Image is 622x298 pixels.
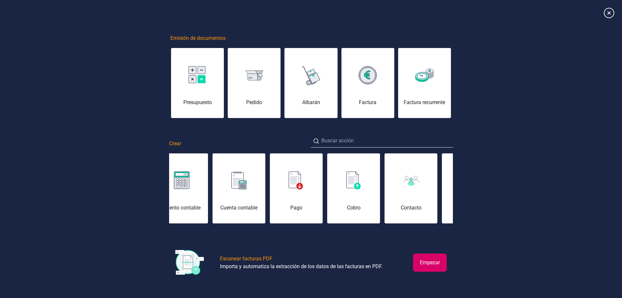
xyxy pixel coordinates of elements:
div: Contacto [385,204,437,212]
img: img-factura-recurrente.svg [415,68,433,82]
img: img-presupuesto.svg [189,66,207,85]
img: img-asiento-contable.svg [173,172,190,190]
div: Presupuesto [171,99,224,106]
img: img-cuenta-contable.svg [231,172,247,190]
div: Factura recurrente [398,99,451,106]
div: Cuenta contable [213,204,265,212]
img: img-pago.svg [289,172,304,190]
img: img-albaran.svg [302,64,320,86]
div: Asiento contable [155,204,208,212]
div: Importa y automatiza la extracción de los datos de las facturas en PDF. [220,263,383,270]
div: Factura [341,99,394,106]
img: img-cobro.svg [346,172,361,190]
div: Pago [270,204,323,212]
div: Pedido [228,99,281,106]
div: Artículo [442,204,495,212]
img: img-cliente.svg [402,175,420,186]
div: Albarán [284,99,337,106]
span: Emisión de documentos [170,34,225,42]
img: img-escanear-facturas-pdf.svg [175,250,204,275]
input: Buscar acción [311,134,453,148]
img: img-factura.svg [359,66,377,84]
div: Escanear facturas PDF [220,255,272,263]
img: img-pedido.svg [245,70,263,80]
span: Crear [169,140,181,148]
div: Cobro [327,204,380,212]
button: Empezar [413,254,447,272]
